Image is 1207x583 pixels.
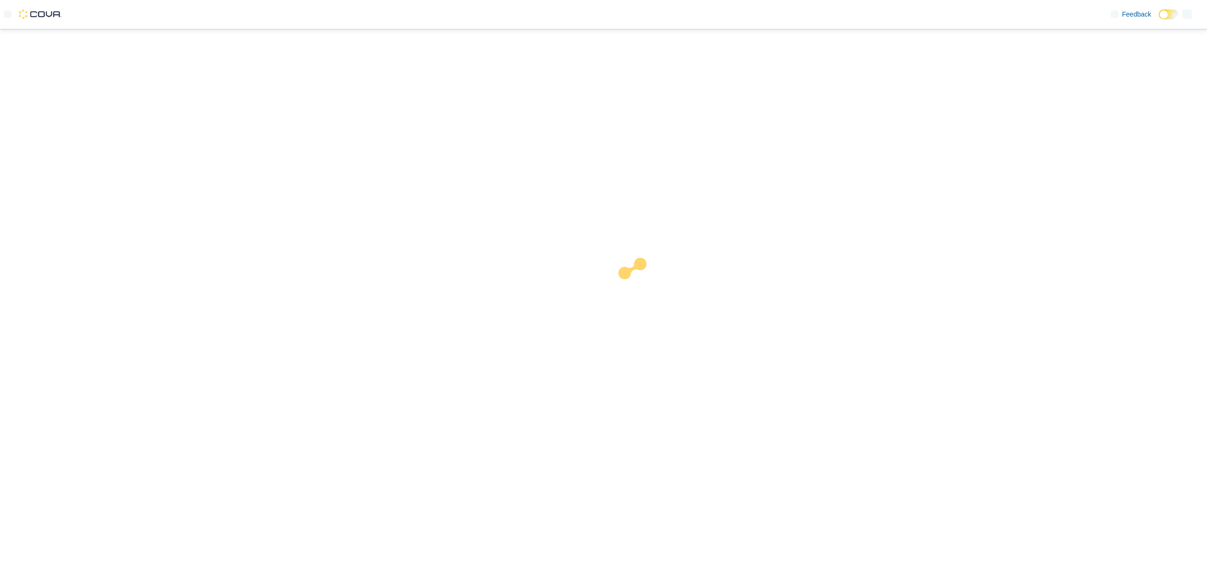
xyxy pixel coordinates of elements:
span: Feedback [1122,9,1151,19]
a: Feedback [1107,5,1155,24]
img: Cova [19,9,62,19]
input: Dark Mode [1159,9,1179,19]
img: cova-loader [604,251,675,322]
